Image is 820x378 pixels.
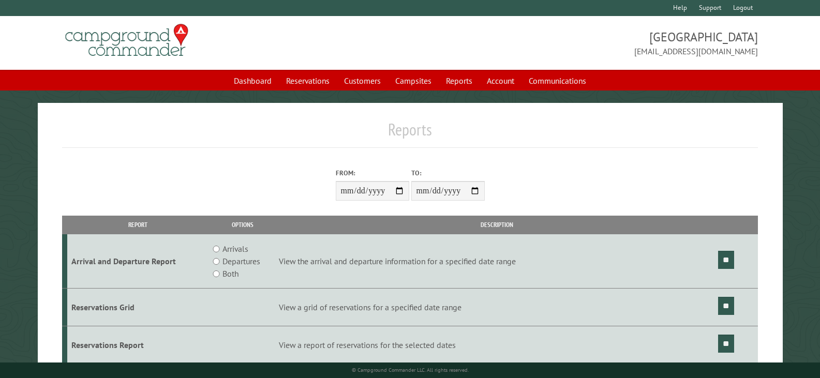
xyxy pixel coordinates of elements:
h1: Reports [62,119,758,148]
a: Communications [523,71,592,90]
td: Reservations Grid [67,289,208,326]
a: Reports [440,71,479,90]
a: Account [481,71,520,90]
label: To: [411,168,485,178]
label: Arrivals [222,243,248,255]
td: View a grid of reservations for a specified date range [277,289,717,326]
label: Departures [222,255,260,267]
span: [GEOGRAPHIC_DATA] [EMAIL_ADDRESS][DOMAIN_NAME] [410,28,758,57]
a: Dashboard [228,71,278,90]
label: Both [222,267,238,280]
a: Reservations [280,71,336,90]
label: From: [336,168,409,178]
td: View a report of reservations for the selected dates [277,326,717,364]
td: Arrival and Departure Report [67,234,208,289]
th: Options [208,216,277,234]
a: Campsites [389,71,438,90]
th: Report [67,216,208,234]
td: View the arrival and departure information for a specified date range [277,234,717,289]
a: Customers [338,71,387,90]
small: © Campground Commander LLC. All rights reserved. [352,367,469,373]
th: Description [277,216,717,234]
img: Campground Commander [62,20,191,61]
td: Reservations Report [67,326,208,364]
